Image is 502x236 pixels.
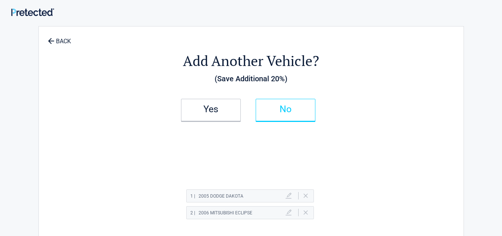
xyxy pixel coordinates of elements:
[80,51,423,70] h2: Add Another Vehicle?
[303,193,308,198] a: Delete
[264,107,308,112] h2: No
[190,208,252,218] h2: 2006 MITSUBISHI ECLIPSE
[46,31,72,44] a: BACK
[190,210,195,215] span: 2 |
[11,8,54,16] img: Main Logo
[190,193,195,199] span: 1 |
[303,210,308,215] a: Delete
[189,107,233,112] h2: Yes
[190,192,243,201] h2: 2005 Dodge DAKOTA
[80,72,423,85] h3: (Save Additional 20%)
